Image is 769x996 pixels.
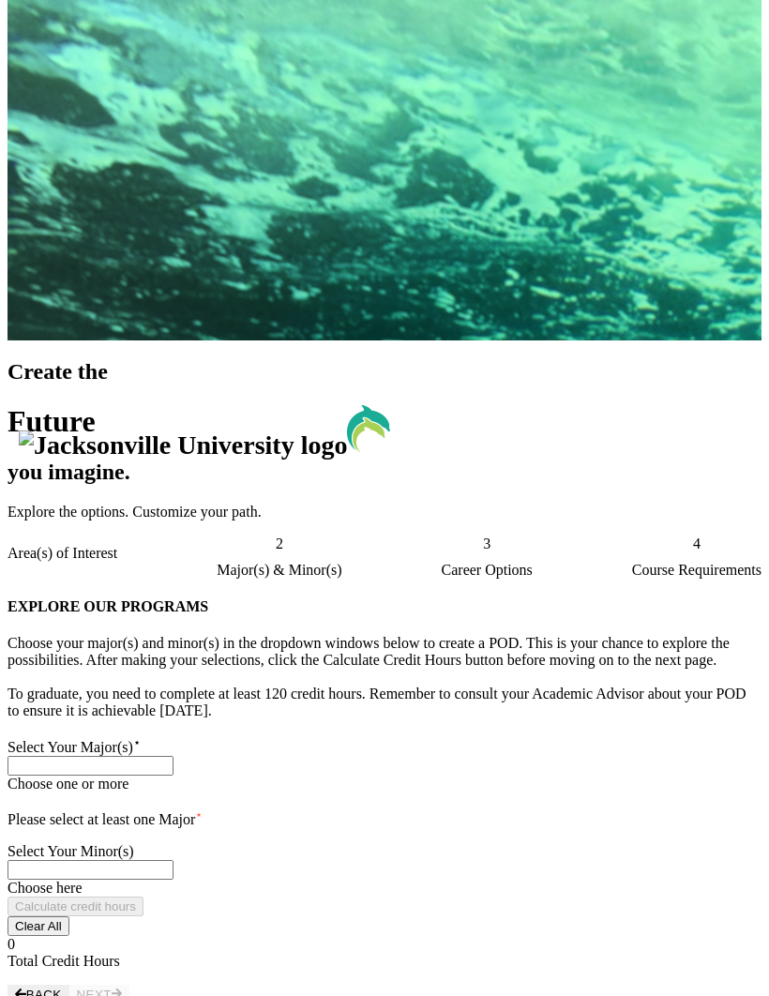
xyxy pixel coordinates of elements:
[8,953,761,970] div: Total Credit Hours
[483,536,490,552] span: 3
[8,739,141,755] label: Select Your Major(s)
[8,504,761,521] p: Explore the options. Customize your path.
[442,562,533,578] span: Career Options
[195,807,203,822] sup: ⋆
[8,598,761,615] h4: EXPLORE OUR PROGRAMS
[276,536,283,552] span: 2
[8,916,69,936] button: Clear All
[133,734,141,748] sup: ⋆
[8,936,15,952] label: 0
[8,843,134,859] label: Select Your Minor(s)
[8,807,761,828] p: Please select at least one Major
[632,562,761,578] span: Course Requirements
[8,460,761,485] h2: you imagine.
[8,545,117,561] span: Area(s) of Interest
[8,359,761,385] h2: Create the
[19,430,347,460] img: Jacksonville University logo
[8,635,761,719] p: Choose your major(s) and minor(s) in the dropdown windows below to create a POD. This is your cha...
[8,880,83,896] span: Choose here
[8,776,128,792] span: Choose one or more
[8,897,143,916] button: Calculate credit hours
[217,562,341,578] span: Major(s) & Minor(s)
[347,405,509,454] img: Jacksonville University logo
[693,536,701,552] span: 4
